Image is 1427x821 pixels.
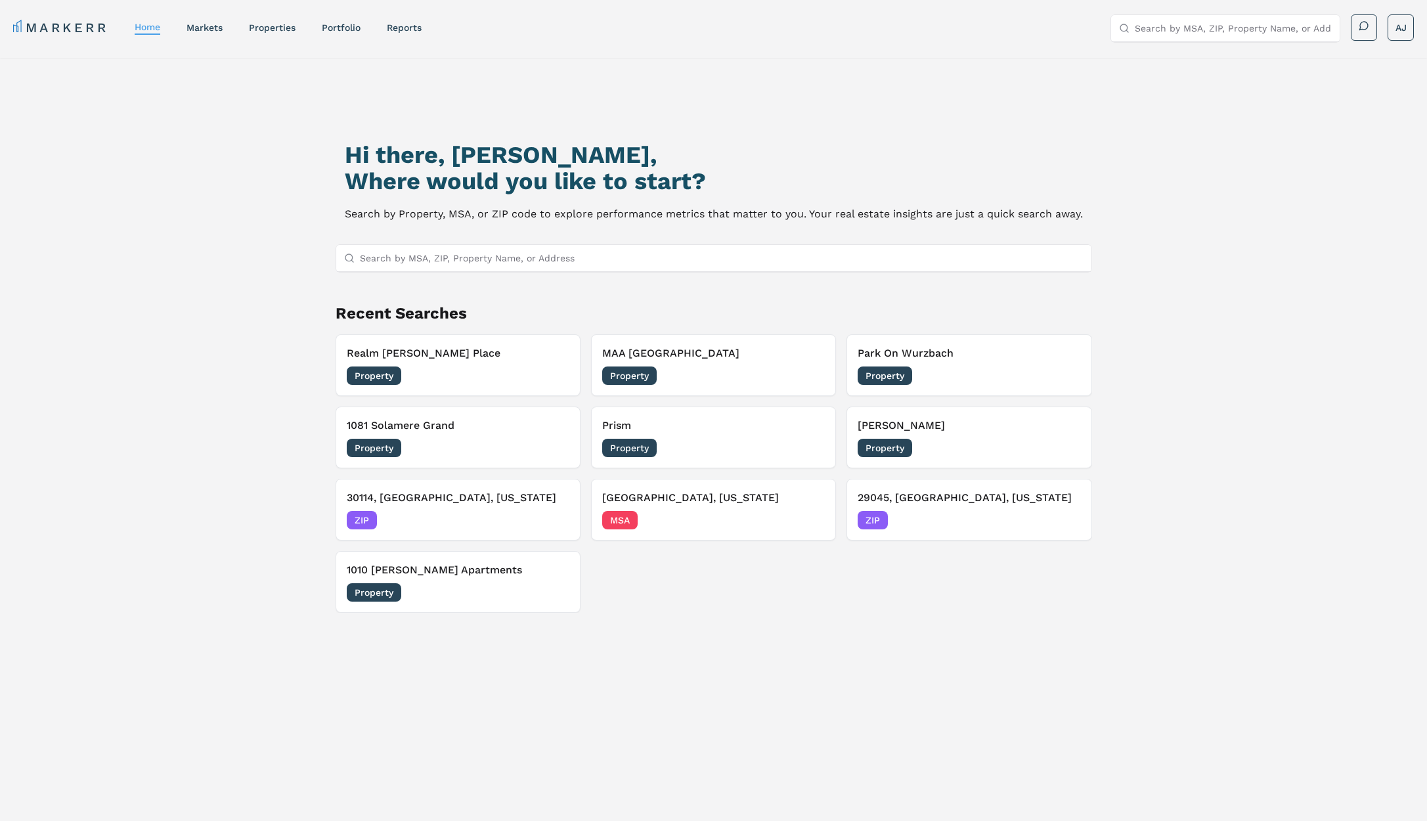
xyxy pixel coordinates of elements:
h3: MAA [GEOGRAPHIC_DATA] [602,345,825,361]
span: [DATE] [795,369,825,382]
a: reports [387,22,422,33]
h3: [GEOGRAPHIC_DATA], [US_STATE] [602,490,825,506]
span: [DATE] [795,514,825,527]
input: Search by MSA, ZIP, Property Name, or Address [1135,15,1332,41]
a: home [135,22,160,32]
h1: Hi there, [PERSON_NAME], [345,142,1083,168]
button: [GEOGRAPHIC_DATA], [US_STATE]MSA[DATE] [591,479,836,541]
span: [DATE] [540,441,569,455]
a: Portfolio [322,22,361,33]
span: [DATE] [540,369,569,382]
h2: Where would you like to start? [345,168,1083,194]
button: AJ [1388,14,1414,41]
h3: 30114, [GEOGRAPHIC_DATA], [US_STATE] [347,490,569,506]
span: [DATE] [1051,514,1081,527]
span: [DATE] [540,514,569,527]
span: Property [602,366,657,385]
input: Search by MSA, ZIP, Property Name, or Address [360,245,1084,271]
h3: 29045, [GEOGRAPHIC_DATA], [US_STATE] [858,490,1080,506]
span: Property [347,366,401,385]
p: Search by Property, MSA, or ZIP code to explore performance metrics that matter to you. Your real... [345,205,1083,223]
span: AJ [1395,21,1407,34]
a: markets [187,22,223,33]
button: 1010 [PERSON_NAME] ApartmentsProperty[DATE] [336,551,581,613]
a: MARKERR [13,18,108,37]
h3: 1010 [PERSON_NAME] Apartments [347,562,569,578]
button: [PERSON_NAME]Property[DATE] [846,407,1091,468]
button: MAA [GEOGRAPHIC_DATA]Property[DATE] [591,334,836,396]
span: [DATE] [1051,441,1081,455]
span: Property [858,439,912,457]
button: 30114, [GEOGRAPHIC_DATA], [US_STATE]ZIP[DATE] [336,479,581,541]
button: Realm [PERSON_NAME] PlaceProperty[DATE] [336,334,581,396]
span: [DATE] [1051,369,1081,382]
span: Property [347,439,401,457]
span: ZIP [858,511,888,529]
h2: Recent Searches [336,303,1092,324]
span: ZIP [347,511,377,529]
h3: 1081 Solamere Grand [347,418,569,433]
button: 29045, [GEOGRAPHIC_DATA], [US_STATE]ZIP[DATE] [846,479,1091,541]
span: [DATE] [540,586,569,599]
span: [DATE] [795,441,825,455]
a: properties [249,22,296,33]
span: Property [858,366,912,385]
span: Property [602,439,657,457]
h3: [PERSON_NAME] [858,418,1080,433]
h3: Park On Wurzbach [858,345,1080,361]
button: 1081 Solamere GrandProperty[DATE] [336,407,581,468]
span: MSA [602,511,638,529]
button: Park On WurzbachProperty[DATE] [846,334,1091,396]
button: PrismProperty[DATE] [591,407,836,468]
h3: Prism [602,418,825,433]
span: Property [347,583,401,602]
h3: Realm [PERSON_NAME] Place [347,345,569,361]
